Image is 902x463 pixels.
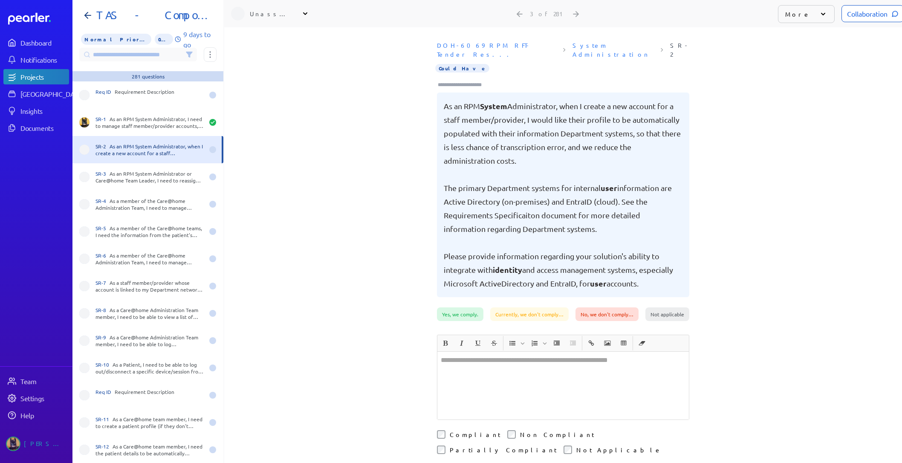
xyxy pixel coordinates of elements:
[785,10,810,18] p: More
[95,252,110,259] span: SR-6
[95,334,204,347] div: As a Care@home Administration Team member, I need to be able to log out/disconnect a specific dev...
[20,411,68,420] div: Help
[3,52,69,67] a: Notifications
[95,307,204,320] div: As a Care@home Administration Team member, I need to be able to view a list of devices/sessions l...
[434,38,560,62] span: Document: DOH-6069 RPM RFT-Tender Response Schedule 2-Component A-Software-Functional_Alcidion re...
[3,86,69,101] a: [GEOGRAPHIC_DATA]
[470,336,486,350] span: Underline
[576,446,662,454] label: Not Applicable
[155,34,173,45] span: 0% of Questions Completed
[3,373,69,389] a: Team
[616,336,631,350] button: Insert table
[600,336,615,350] button: Insert Image
[487,336,501,350] button: Strike through
[81,34,151,45] span: Priority
[569,38,657,62] span: Sheet: System Administration
[20,72,68,81] div: Projects
[454,336,469,350] button: Italic
[530,10,567,17] div: 3 of 281
[584,336,598,350] button: Insert link
[20,394,68,402] div: Settings
[520,430,594,439] label: Non Compliant
[24,437,66,451] div: [PERSON_NAME]
[437,307,483,321] div: Yes, we comply.
[450,430,500,439] label: Compliant
[490,307,569,321] div: Currently, we don't comply…
[471,336,485,350] button: Underline
[600,336,615,350] span: Insert Image
[454,336,469,350] span: Italic
[95,307,110,313] span: SR-8
[527,336,542,350] button: Insert Ordered List
[95,443,113,450] span: SR-12
[635,336,649,350] button: Clear Formatting
[3,103,69,119] a: Insights
[95,143,110,150] span: SR-2
[95,88,204,102] div: Requirement Description
[95,361,204,375] div: As a Patient, I need to be able to log out/disconnect a specific device/session from my account/p...
[435,64,489,72] span: Importance Could Have
[95,225,204,238] div: As a member of the Care@home teams, I need the information from the patient's previous episodes o...
[527,336,548,350] span: Insert Ordered List
[95,116,204,129] div: As an RPM System Administrator, I need to manage staff member/provider accounts, so that they can...
[95,116,110,122] span: SR-1
[95,416,204,429] div: As a Care@home team member, I need to create a patient profile (if they don't already have one) i...
[444,99,682,290] pre: As an RPM Administrator, when I create a new account for a staff member/provider, I would like th...
[437,81,490,89] input: Type here to add tags
[616,336,631,350] span: Insert table
[645,307,689,321] div: Not applicable
[3,120,69,136] a: Documents
[95,361,113,368] span: SR-10
[438,336,453,350] button: Bold
[20,90,84,98] div: [GEOGRAPHIC_DATA]
[450,446,557,454] label: Partially Compliant
[601,183,617,193] span: user
[3,408,69,423] a: Help
[549,336,564,350] button: Increase Indent
[667,38,693,62] span: Reference Number: SR-2
[93,9,210,22] h1: TAS - Component A - Software Functional
[79,117,90,127] img: Tung Nguyen
[6,437,20,451] img: Tung Nguyen
[95,225,110,231] span: SR-5
[505,336,526,350] span: Insert Unordered List
[20,38,68,47] div: Dashboard
[575,307,639,321] div: No, we don't comply…
[95,88,115,95] span: Req ID
[3,69,69,84] a: Projects
[20,55,68,64] div: Notifications
[250,9,292,18] div: Unassigned
[95,443,204,457] div: As a Care@home team member, I need the patient details to be automatically populated from the Pat...
[95,170,110,177] span: SR-3
[20,107,68,115] div: Insights
[480,101,507,111] span: System
[3,35,69,50] a: Dashboard
[95,416,113,422] span: SR-11
[565,336,581,350] span: Decrease Indent
[95,252,204,266] div: As a member of the Care@home Administration Team, I need to manage accounts for patient carers an...
[493,265,522,275] span: identity
[95,197,204,211] div: As a member of the Care@home Administration Team, I need to manage patient accounts linked to pat...
[132,73,165,80] div: 281 questions
[20,124,68,132] div: Documents
[20,377,68,385] div: Team
[95,170,204,184] div: As an RPM System Administrator or Care@home Team Leader, I need to reassign (or unassign) tasks, ...
[95,388,204,402] div: Requirement Description
[183,29,217,49] p: 9 days to go
[590,278,607,288] span: user
[95,197,110,204] span: SR-4
[3,391,69,406] a: Settings
[549,336,564,350] span: Increase Indent
[505,336,520,350] button: Insert Unordered List
[95,334,110,341] span: SR-9
[95,279,204,293] div: As a staff member/provider whose account is linked to my Department network account, I need to lo...
[95,388,115,395] span: Req ID
[8,13,69,25] a: Dashboard
[95,143,204,156] div: As an RPM System Administrator, when I create a new account for a staff member/provider, I would ...
[3,433,69,454] a: Tung Nguyen's photo[PERSON_NAME]
[95,279,110,286] span: SR-7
